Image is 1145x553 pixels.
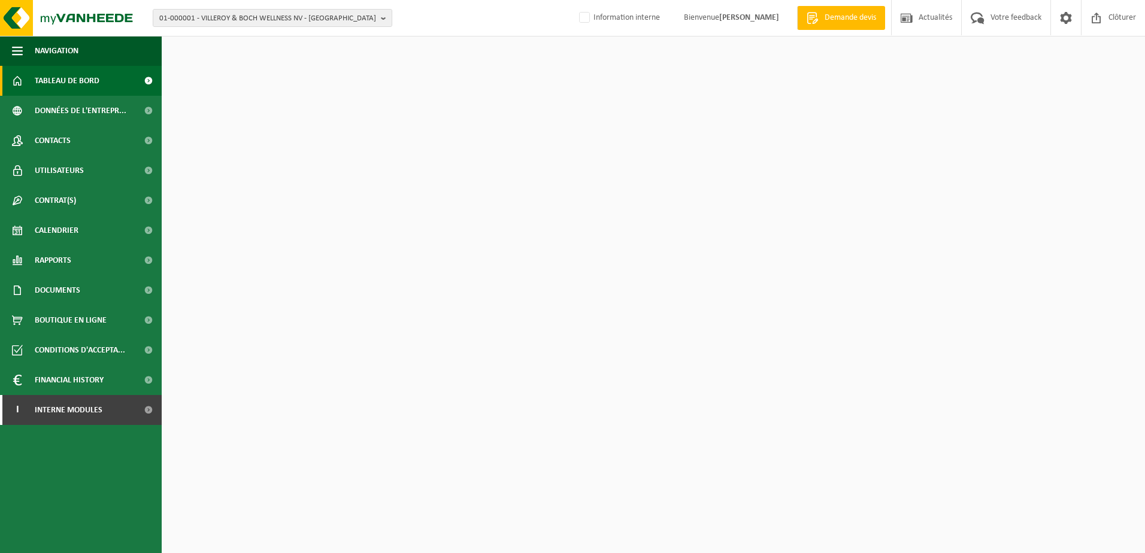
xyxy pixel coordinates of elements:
[35,36,78,66] span: Navigation
[35,186,76,215] span: Contrat(s)
[822,12,879,24] span: Demande devis
[35,365,104,395] span: Financial History
[577,9,660,27] label: Information interne
[719,13,779,22] strong: [PERSON_NAME]
[35,96,126,126] span: Données de l'entrepr...
[35,66,99,96] span: Tableau de bord
[35,245,71,275] span: Rapports
[159,10,376,28] span: 01-000001 - VILLEROY & BOCH WELLNESS NV - [GEOGRAPHIC_DATA]
[35,215,78,245] span: Calendrier
[153,9,392,27] button: 01-000001 - VILLEROY & BOCH WELLNESS NV - [GEOGRAPHIC_DATA]
[35,305,107,335] span: Boutique en ligne
[35,335,125,365] span: Conditions d'accepta...
[35,395,102,425] span: Interne modules
[797,6,885,30] a: Demande devis
[12,395,23,425] span: I
[35,126,71,156] span: Contacts
[35,156,84,186] span: Utilisateurs
[35,275,80,305] span: Documents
